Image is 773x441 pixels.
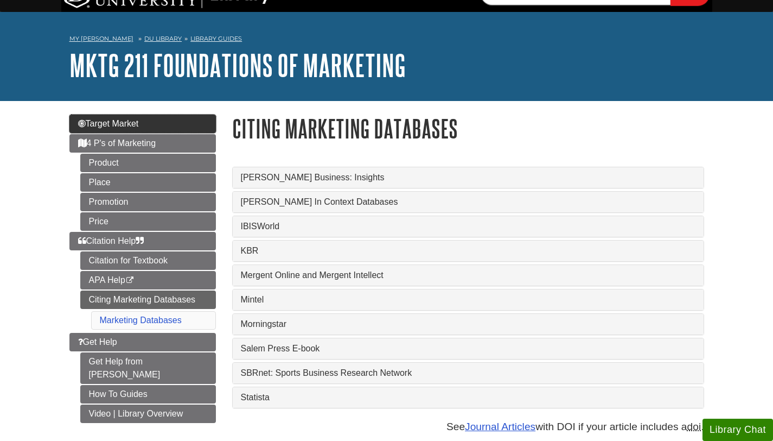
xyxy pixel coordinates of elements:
[702,419,773,441] button: Library Chat
[241,197,695,207] a: [PERSON_NAME] In Context Databases
[80,173,216,192] a: Place
[80,193,216,211] a: Promotion
[80,405,216,423] a: Video | Library Overview
[241,270,695,280] a: Mergent Online and Mergent Intellect
[190,35,242,42] a: Library Guides
[241,295,695,305] a: Mintel
[69,31,704,49] nav: breadcrumb
[69,333,216,351] a: Get Help
[80,271,216,289] a: APA Help
[78,337,117,346] span: Get Help
[100,316,182,325] a: Marketing Databases
[78,138,156,148] span: 4 P's of Marketing
[241,319,695,329] a: Morningstar
[241,222,695,231] a: IBISWorld
[69,34,133,43] a: My [PERSON_NAME]
[144,35,182,42] a: DU Library
[241,393,695,402] a: Statista
[241,344,695,354] a: Salem Press E-book
[80,251,216,270] a: Citation for Textbook
[69,134,216,153] a: 4 P's of Marketing
[241,173,695,182] a: [PERSON_NAME] Business: Insights
[125,277,135,284] i: This link opens in a new window
[69,115,216,133] a: Target Market
[232,419,704,435] p: See with DOI if your article includes a .
[69,232,216,250] a: Citation Help
[241,246,695,256] a: KBR
[80,154,216,172] a: Product
[80,385,216,404] a: How To Guides
[80,212,216,231] a: Price
[687,421,701,432] abbr: digital object identifier such as 10.1177/‌1032373210373619
[80,352,216,384] a: Get Help from [PERSON_NAME]
[78,119,139,128] span: Target Market
[465,421,535,432] a: Journal Articles
[241,368,695,378] a: SBRnet: Sports Business Research Network
[232,115,704,142] h1: Citing Marketing Databases
[80,291,216,309] a: Citing Marketing Databases
[69,115,216,423] div: Guide Page Menu
[69,48,406,82] a: MKTG 211 Foundations of Marketing
[78,236,144,245] span: Citation Help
